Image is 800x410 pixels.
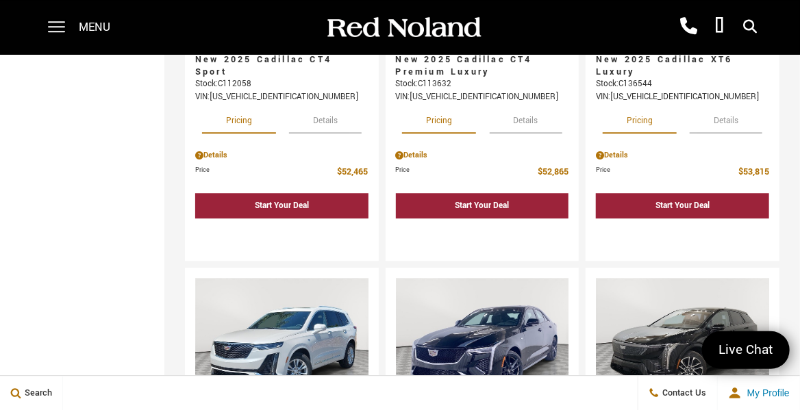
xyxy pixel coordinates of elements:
[21,387,52,399] span: Search
[596,165,769,179] a: Price $53,815
[195,165,368,179] a: Price $52,465
[396,41,569,78] a: New 2025New 2025 Cadillac CT4 Premium Luxury
[596,91,769,103] div: VIN: [US_VEHICLE_IDENTIFICATION_NUMBER]
[690,103,762,133] button: details tab
[396,222,569,247] div: undefined - New 2025 Cadillac CT4 Premium Luxury With Navigation
[396,165,538,179] span: Price
[596,149,769,162] div: Pricing Details - New 2025 Cadillac XT6 Luxury With Navigation & AWD
[396,78,569,90] div: Stock : C113632
[596,41,769,78] a: New 2025New 2025 Cadillac XT6 Luxury
[195,165,338,179] span: Price
[195,222,368,247] div: undefined - New 2025 Cadillac CT4 Sport With Navigation
[202,103,276,133] button: pricing tab
[596,78,769,90] div: Stock : C136544
[195,53,358,78] span: New 2025 Cadillac CT4 Sport
[396,91,569,103] div: VIN: [US_VEHICLE_IDENTIFICATION_NUMBER]
[596,53,759,78] span: New 2025 Cadillac XT6 Luxury
[402,103,476,133] button: pricing tab
[712,341,780,359] span: Live Chat
[738,165,769,179] span: $53,815
[195,149,368,162] div: Pricing Details - New 2025 Cadillac CT4 Sport With Navigation
[718,376,800,410] button: Open user profile menu
[660,387,707,399] span: Contact Us
[455,200,509,212] div: Start Your Deal
[596,222,769,247] div: undefined - New 2025 Cadillac XT6 Luxury With Navigation & AWD
[396,193,569,218] div: Start Your Deal
[603,103,677,133] button: pricing tab
[195,41,368,78] a: New 2025New 2025 Cadillac CT4 Sport
[195,91,368,103] div: VIN: [US_VEHICLE_IDENTIFICATION_NUMBER]
[742,387,790,398] span: My Profile
[596,193,769,218] div: Start Your Deal
[396,149,569,162] div: Pricing Details - New 2025 Cadillac CT4 Premium Luxury With Navigation
[325,16,482,40] img: Red Noland Auto Group
[195,193,368,218] div: Start Your Deal
[338,165,368,179] span: $52,465
[396,165,569,179] a: Price $52,865
[289,103,362,133] button: details tab
[396,53,559,78] span: New 2025 Cadillac CT4 Premium Luxury
[655,200,710,212] div: Start Your Deal
[538,165,568,179] span: $52,865
[195,78,368,90] div: Stock : C112058
[255,200,309,212] div: Start Your Deal
[702,331,790,369] a: Live Chat
[490,103,562,133] button: details tab
[596,165,738,179] span: Price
